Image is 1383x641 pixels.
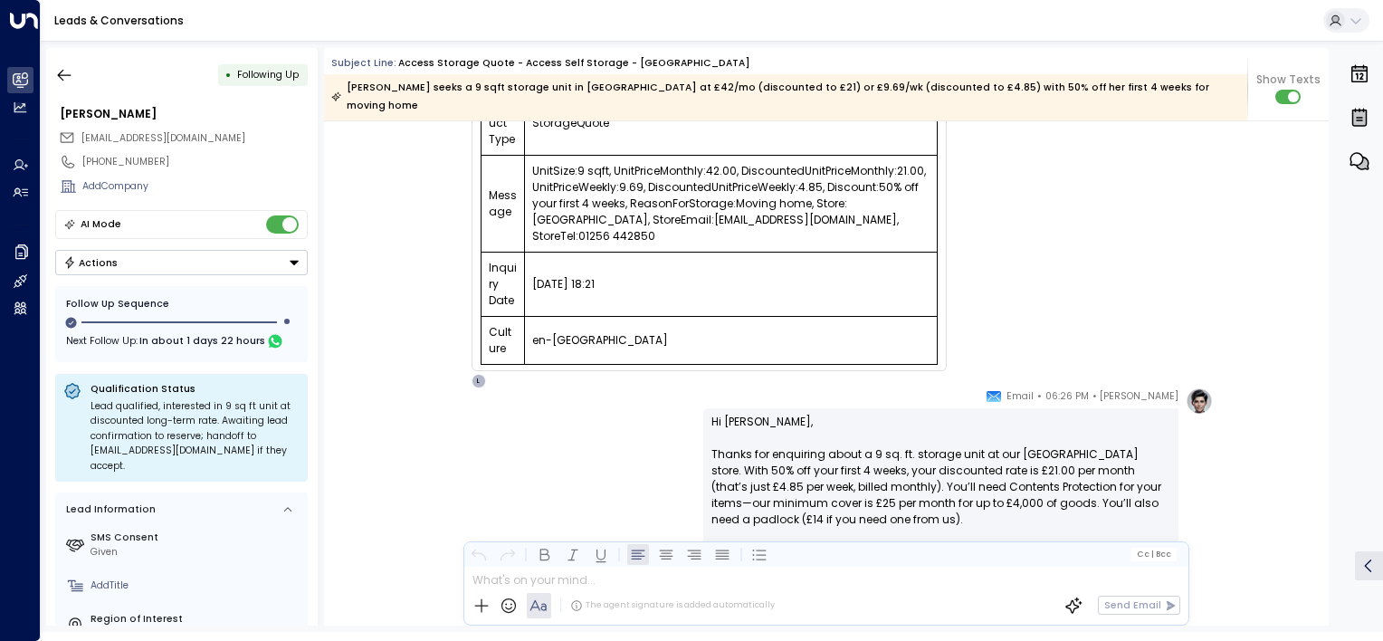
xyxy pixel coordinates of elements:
[66,332,297,352] div: Next Follow Up:
[1045,387,1089,406] span: 06:26 PM
[55,250,308,275] button: Actions
[472,374,486,388] div: L
[496,543,518,565] button: Redo
[331,79,1239,115] div: [PERSON_NAME] seeks a 9 sqft storage unit in [GEOGRAPHIC_DATA] at £42/mo (discounted to £21) or £...
[63,256,119,269] div: Actions
[91,612,302,627] label: Region of Interest
[139,332,265,352] span: In about 1 days 22 hours
[1131,548,1177,560] button: Cc|Bcc
[82,179,308,194] div: AddCompany
[468,543,490,565] button: Undo
[482,156,525,253] td: Message
[91,579,302,593] div: AddTitle
[91,531,302,545] label: SMS Consent
[225,62,232,87] div: •
[525,156,938,253] td: UnitSize:9 sqft, UnitPriceMonthly:42.00, DiscountedUnitPriceMonthly:21.00, UnitPriceWeekly:9.69, ...
[331,56,396,70] span: Subject Line:
[1256,72,1321,88] span: Show Texts
[570,599,775,612] div: The agent signature is added automatically
[91,382,300,396] p: Qualification Status
[60,106,308,122] div: [PERSON_NAME]
[91,545,302,560] div: Given
[81,131,245,145] span: [EMAIL_ADDRESS][DOMAIN_NAME]
[1092,387,1097,406] span: •
[55,250,308,275] div: Button group with a nested menu
[1100,387,1178,406] span: [PERSON_NAME]
[81,131,245,146] span: meg.monaghan@hotmail.co.uk
[82,155,308,169] div: [PHONE_NUMBER]
[54,13,184,28] a: Leads & Conversations
[482,317,525,365] td: Culture
[525,91,938,156] td: StorageQuote
[62,502,156,517] div: Lead Information
[91,399,300,474] div: Lead qualified, interested in 9 sq ft unit at discounted long-term rate. Awaiting lead confirmati...
[398,56,750,71] div: Access Storage Quote - Access Self Storage - [GEOGRAPHIC_DATA]
[81,215,121,234] div: AI Mode
[1186,387,1213,415] img: profile-logo.png
[66,297,297,311] div: Follow Up Sequence
[482,253,525,317] td: Inquiry Date
[482,91,525,156] td: Product Type
[525,317,938,365] td: en-[GEOGRAPHIC_DATA]
[237,68,299,81] span: Following Up
[525,253,938,317] td: [DATE] 18:21
[1150,550,1153,559] span: |
[1137,550,1171,559] span: Cc Bcc
[1037,387,1042,406] span: •
[1006,387,1034,406] span: Email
